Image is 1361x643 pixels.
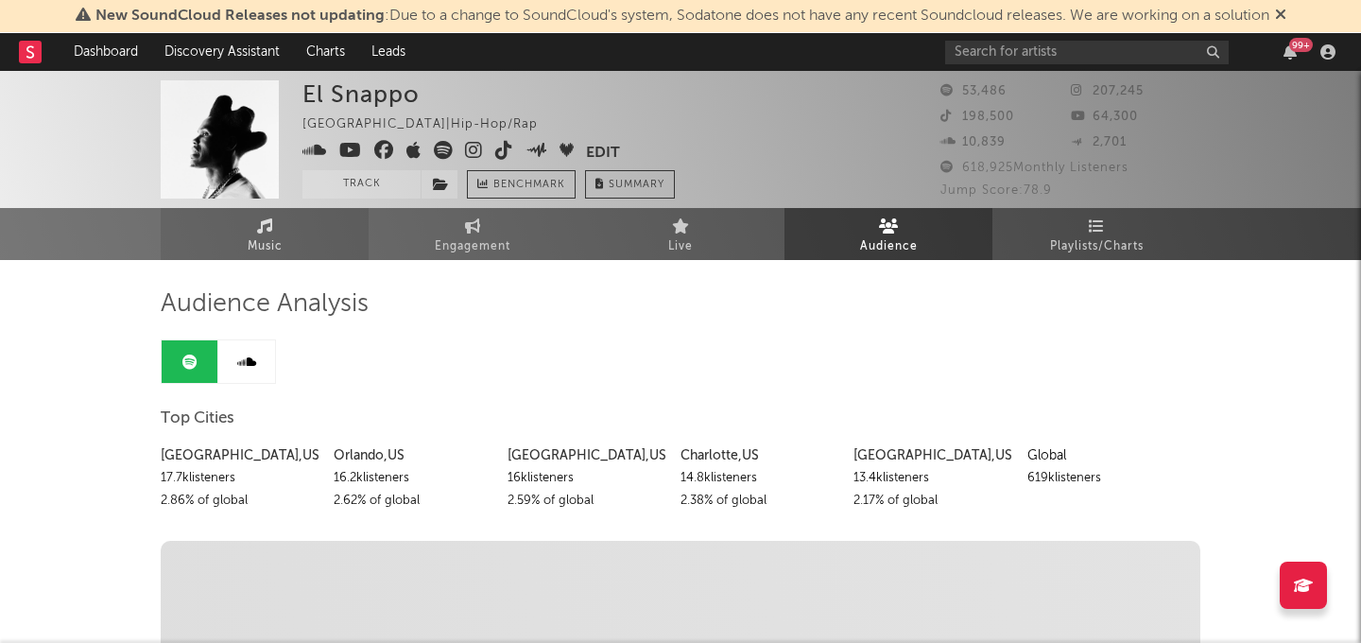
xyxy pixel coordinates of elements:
button: 99+ [1283,44,1297,60]
div: 14.8k listeners [680,467,839,490]
span: Audience [860,235,918,258]
span: Summary [609,180,664,190]
div: 2.38 % of global [680,490,839,513]
span: 53,486 [940,85,1007,97]
div: 17.7k listeners [161,467,319,490]
div: 13.4k listeners [853,467,1012,490]
span: 64,300 [1071,111,1138,123]
div: 2.59 % of global [508,490,666,513]
span: Jump Score: 78.9 [940,184,1052,197]
a: Charts [293,33,358,71]
a: Dashboard [60,33,151,71]
a: Playlists/Charts [992,208,1200,260]
input: Search for artists [945,41,1229,64]
a: Live [577,208,784,260]
span: 618,925 Monthly Listeners [940,162,1128,174]
span: Benchmark [493,174,565,197]
a: Audience [784,208,992,260]
div: El Snappo [302,80,420,108]
span: Playlists/Charts [1050,235,1144,258]
a: Music [161,208,369,260]
div: Global [1027,444,1186,467]
span: 207,245 [1071,85,1144,97]
div: [GEOGRAPHIC_DATA] , US [853,444,1012,467]
div: 2.86 % of global [161,490,319,513]
a: Leads [358,33,419,71]
div: Orlando , US [334,444,492,467]
div: [GEOGRAPHIC_DATA] , US [508,444,666,467]
div: 2.62 % of global [334,490,492,513]
div: 16.2k listeners [334,467,492,490]
span: Dismiss [1275,9,1286,24]
span: New SoundCloud Releases not updating [95,9,385,24]
div: 16k listeners [508,467,666,490]
button: Edit [586,141,620,165]
span: Live [668,235,693,258]
div: 2.17 % of global [853,490,1012,513]
a: Discovery Assistant [151,33,293,71]
span: 10,839 [940,136,1006,148]
a: Benchmark [467,170,576,199]
div: [GEOGRAPHIC_DATA] , US [161,444,319,467]
button: Summary [585,170,675,199]
div: 619k listeners [1027,467,1186,490]
span: : Due to a change to SoundCloud's system, Sodatone does not have any recent Soundcloud releases. ... [95,9,1269,24]
span: Music [248,235,283,258]
button: Track [302,170,421,199]
div: Charlotte , US [680,444,839,467]
span: Engagement [435,235,510,258]
span: Top Cities [161,408,234,430]
span: Audience Analysis [161,293,369,316]
a: Engagement [369,208,577,260]
div: [GEOGRAPHIC_DATA] | Hip-Hop/Rap [302,113,560,136]
div: 99 + [1289,38,1313,52]
span: 2,701 [1071,136,1127,148]
span: 198,500 [940,111,1014,123]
